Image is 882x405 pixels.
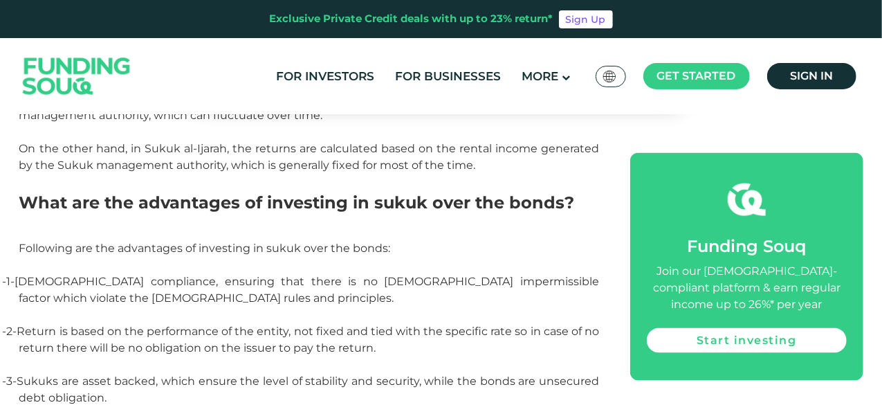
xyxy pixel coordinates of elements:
span: On the other hand, in Sukuk al-Ijarah, the returns are calculated based on the rental income gene... [19,142,600,172]
a: Sign Up [559,10,613,28]
img: Logo [9,42,145,111]
a: For Businesses [392,65,504,88]
span: There are different types of Sukuk, with the returns of some based on profit-sharing, while other... [19,42,600,122]
span: 3- [7,375,17,388]
span: 1- [7,275,15,288]
img: fsicon [728,180,766,218]
span: Funding Souq [687,235,806,255]
span: - [3,325,17,338]
a: For Investors [273,65,378,88]
a: Sign in [767,63,856,89]
span: Get started [657,69,736,82]
span: 2- [7,325,17,338]
span: Sign in [790,69,833,82]
span: More [522,69,558,83]
img: SA Flag [603,71,616,82]
div: Join our [DEMOGRAPHIC_DATA]-compliant platform & earn regular income up to 26%* per year [647,262,846,312]
span: What are the advantages of investing in sukuk over the bonds? [19,192,575,213]
a: Start investing [647,327,846,352]
span: Return is based on the performance of the entity, not fixed and tied with the specific rate so in... [17,325,600,354]
span: Following are the advantages of investing in sukuk over the bonds: [19,242,391,255]
span: - [3,275,15,288]
div: Exclusive Private Credit deals with up to 23% return* [270,11,553,27]
span: - [3,375,17,388]
span: [DEMOGRAPHIC_DATA] compliance, ensuring that there is no [DEMOGRAPHIC_DATA] impermissible factor ... [15,275,600,305]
